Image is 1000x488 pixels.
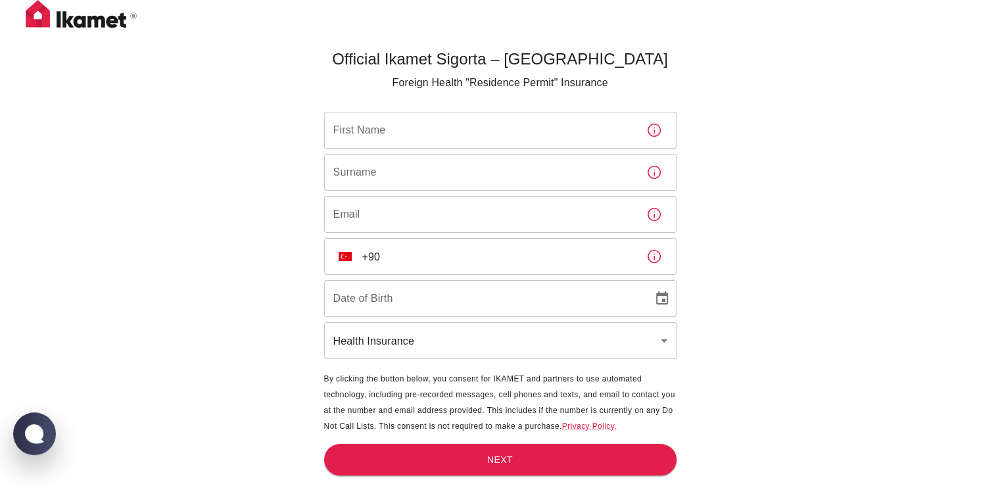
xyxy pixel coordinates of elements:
p: Foreign Health "Residence Permit" Insurance [324,75,677,91]
button: Next [324,444,677,476]
div: Health Insurance [324,322,677,359]
img: unknown [339,252,352,261]
button: Select country [333,245,357,268]
button: Choose date [649,285,675,312]
span: By clicking the button below, you consent for IKAMET and partners to use automated technology, in... [324,374,675,431]
h5: Official Ikamet Sigorta – [GEOGRAPHIC_DATA] [324,49,677,70]
a: Privacy Policy. [562,422,617,431]
input: DD/MM/YYYY [324,280,644,317]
